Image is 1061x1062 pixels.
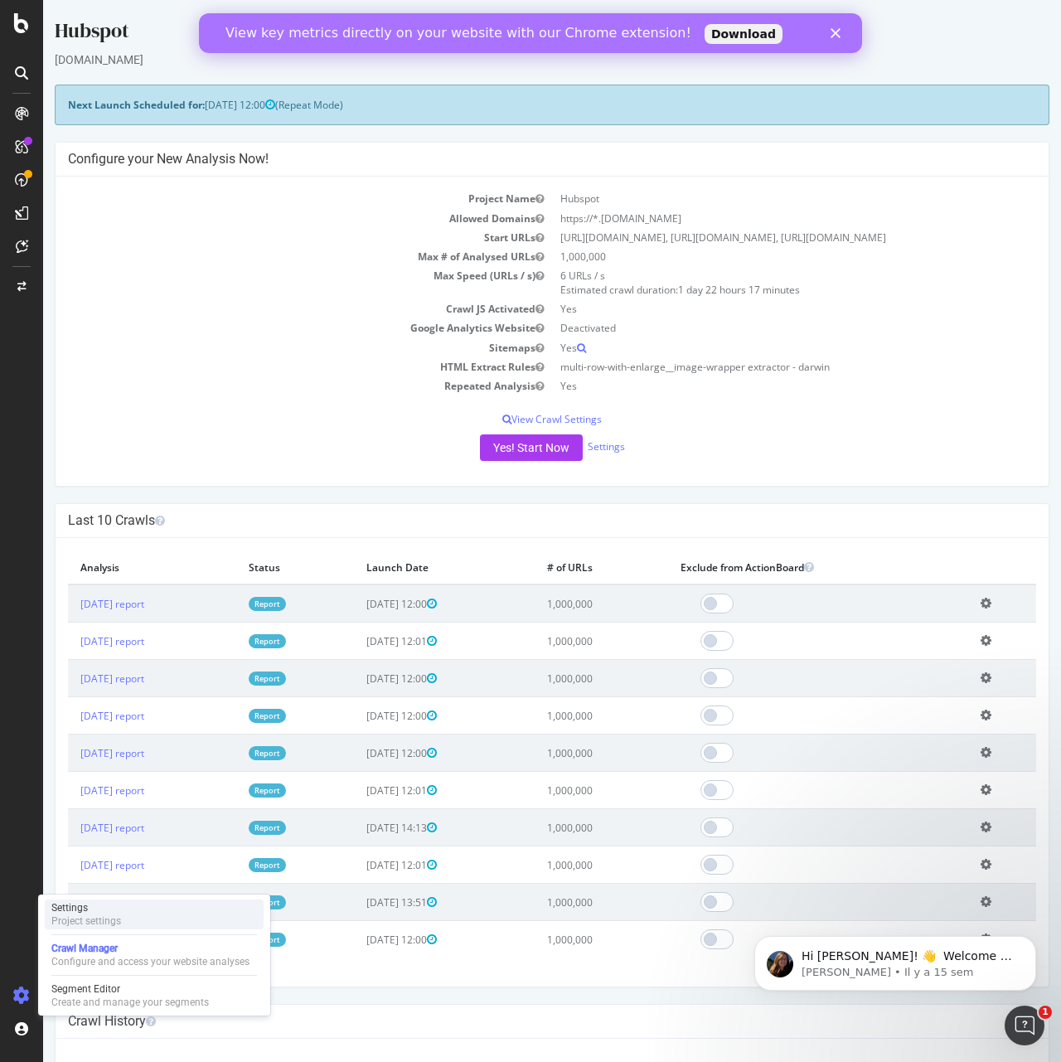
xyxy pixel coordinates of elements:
[45,900,264,929] a: SettingsProject settings
[323,783,394,798] span: [DATE] 12:01
[37,672,101,686] a: [DATE] report
[206,783,243,798] a: Report
[323,895,394,909] span: [DATE] 13:51
[25,151,993,167] h4: Configure your New Analysis Now!
[206,821,243,835] a: Report
[206,895,243,909] a: Report
[492,921,625,958] td: 1,000,000
[206,672,243,686] a: Report
[37,783,101,798] a: [DATE] report
[51,914,121,928] div: Project settings
[199,13,862,53] iframe: Intercom live chat bannière
[492,697,625,735] td: 1,000,000
[25,189,509,208] td: Project Name
[632,15,648,25] div: Fermer
[12,51,1006,68] div: [DOMAIN_NAME]
[25,266,509,299] td: Max Speed (URLs / s)
[323,709,394,723] span: [DATE] 12:00
[625,550,925,584] th: Exclude from ActionBoard
[492,660,625,697] td: 1,000,000
[206,933,243,947] a: Report
[72,64,286,79] p: Message from Laura, sent Il y a 15 sem
[162,98,232,112] span: [DATE] 12:00
[37,858,101,872] a: [DATE] report
[492,809,625,846] td: 1,000,000
[37,933,101,947] a: [DATE] report
[25,228,509,247] td: Start URLs
[206,746,243,760] a: Report
[492,550,625,584] th: # of URLs
[25,299,509,318] td: Crawl JS Activated
[323,672,394,686] span: [DATE] 12:00
[509,247,993,266] td: 1,000,000
[729,901,1061,1017] iframe: Intercom notifications message
[25,1013,993,1030] h4: Crawl History
[25,209,509,228] td: Allowed Domains
[25,357,509,376] td: HTML Extract Rules
[12,17,1006,51] div: Hubspot
[492,884,625,921] td: 1,000,000
[25,550,193,584] th: Analysis
[193,550,311,584] th: Status
[206,597,243,611] a: Report
[492,623,625,660] td: 1,000,000
[37,821,101,835] a: [DATE] report
[509,338,993,357] td: Yes
[25,318,509,337] td: Google Analytics Website
[37,709,101,723] a: [DATE] report
[25,512,993,529] h4: Last 10 Crawls
[509,189,993,208] td: Hubspot
[311,550,492,584] th: Launch Date
[509,357,993,376] td: multi-row-with-enlarge__image-wrapper extractor - darwin
[509,266,993,299] td: 6 URLs / s Estimated crawl duration:
[206,634,243,648] a: Report
[51,996,209,1009] div: Create and manage your segments
[509,228,993,247] td: [URL][DOMAIN_NAME], [URL][DOMAIN_NAME], [URL][DOMAIN_NAME]
[509,209,993,228] td: https://*.[DOMAIN_NAME]
[1039,1006,1052,1019] span: 1
[492,584,625,623] td: 1,000,000
[45,981,264,1011] a: Segment EditorCreate and manage your segments
[51,901,121,914] div: Settings
[323,858,394,872] span: [DATE] 12:01
[51,942,250,955] div: Crawl Manager
[206,858,243,872] a: Report
[437,434,540,461] button: Yes! Start Now
[323,821,394,835] span: [DATE] 14:13
[492,735,625,772] td: 1,000,000
[25,376,509,395] td: Repeated Analysis
[509,376,993,395] td: Yes
[323,933,394,947] span: [DATE] 12:00
[37,895,101,909] a: [DATE] report
[206,709,243,723] a: Report
[37,634,101,648] a: [DATE] report
[25,338,509,357] td: Sitemaps
[25,412,993,426] p: View Crawl Settings
[323,746,394,760] span: [DATE] 12:00
[509,299,993,318] td: Yes
[51,955,250,968] div: Configure and access your website analyses
[509,318,993,337] td: Deactivated
[1005,1006,1044,1045] iframe: Intercom live chat
[635,283,757,297] span: 1 day 22 hours 17 minutes
[323,634,394,648] span: [DATE] 12:01
[25,247,509,266] td: Max # of Analysed URLs
[37,597,101,611] a: [DATE] report
[492,772,625,809] td: 1,000,000
[545,439,582,453] a: Settings
[492,846,625,884] td: 1,000,000
[25,98,162,112] strong: Next Launch Scheduled for:
[45,940,264,970] a: Crawl ManagerConfigure and access your website analyses
[12,85,1006,125] div: (Repeat Mode)
[323,597,394,611] span: [DATE] 12:00
[37,746,101,760] a: [DATE] report
[51,982,209,996] div: Segment Editor
[72,48,286,143] span: Hi [PERSON_NAME]! 👋 Welcome to Botify chat support! Have a question? Reply to this message and ou...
